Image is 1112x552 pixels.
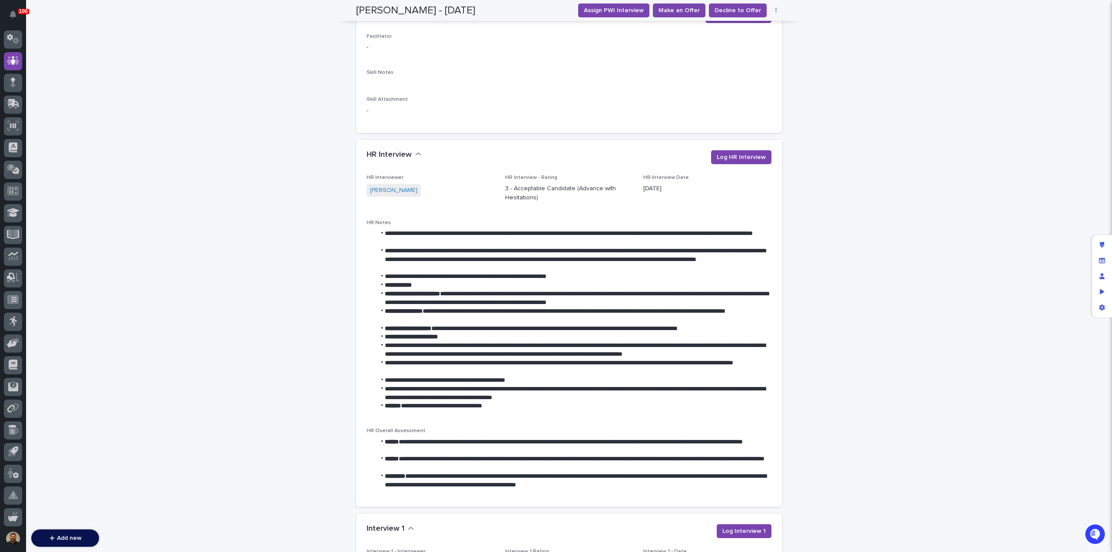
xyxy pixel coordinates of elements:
[4,5,22,23] button: Notifications
[584,6,644,15] span: Assign PWI Interview
[31,529,99,547] button: Add new
[367,43,495,52] p: -
[709,3,767,17] button: Decline to Offer
[5,136,51,152] a: 📖Help Docs
[1094,300,1110,315] div: App settings
[578,3,649,17] button: Assign PWI Interview
[9,48,158,62] p: How can we help?
[505,175,557,180] span: HR Interview - Rating
[4,529,22,548] button: users-avatar
[653,3,705,17] button: Make an Offer
[19,8,28,14] p: 100
[61,160,105,167] a: Powered byPylon
[1094,268,1110,284] div: Manage users
[711,150,771,164] button: Log HR Interview
[9,8,26,26] img: Stacker
[367,524,404,534] h2: Interview 1
[367,106,495,116] p: -
[30,96,142,105] div: Start new chat
[356,4,475,17] h2: [PERSON_NAME] - [DATE]
[370,186,417,195] a: [PERSON_NAME]
[23,69,143,79] input: Clear
[367,220,391,225] span: HR Notes
[9,96,24,112] img: 1736555164131-43832dd5-751b-4058-ba23-39d91318e5a0
[643,184,771,193] p: [DATE]
[9,140,16,147] div: 📖
[367,428,425,433] span: HR Overall Assessment
[1094,284,1110,300] div: Preview as
[717,524,771,538] button: Log Interview 1
[367,97,408,102] span: Skill Attachment
[9,34,158,48] p: Welcome 👋
[1094,237,1110,253] div: Edit layout
[1094,253,1110,268] div: Manage fields and data
[659,6,700,15] span: Make an Offer
[17,139,47,148] span: Help Docs
[86,161,105,167] span: Pylon
[722,527,766,535] span: Log Interview 1
[367,175,404,180] span: HR Interviewer
[367,150,412,160] h2: HR Interview
[367,70,394,75] span: Skill Notes
[715,6,761,15] span: Decline to Offer
[717,153,766,162] span: Log HR Interview
[505,184,633,202] p: 3 - Acceptable Candidate (Advance with Hesitations)
[367,150,421,160] button: HR Interview
[367,34,392,39] span: Facilitator
[643,175,689,180] span: HR Interview Date
[367,524,414,534] button: Interview 1
[1084,523,1108,547] iframe: Open customer support
[11,10,22,24] div: Notifications100
[30,105,122,112] div: We're offline, we will be back soon!
[148,99,158,109] button: Start new chat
